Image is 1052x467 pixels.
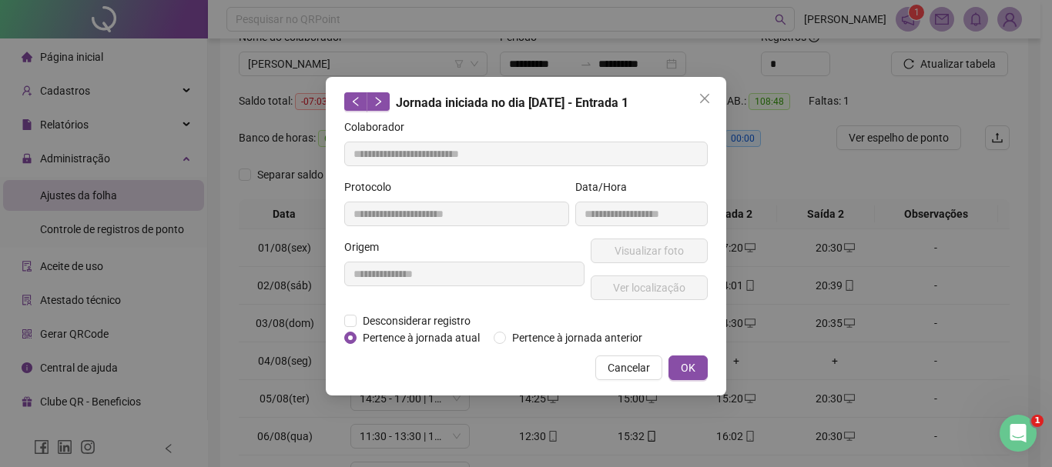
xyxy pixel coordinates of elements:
[506,329,648,346] span: Pertence à jornada anterior
[357,312,477,329] span: Desconsiderar registro
[344,239,389,255] label: Origem
[350,96,361,107] span: left
[608,359,650,376] span: Cancelar
[699,92,711,105] span: close
[692,86,717,111] button: Close
[681,359,695,376] span: OK
[357,329,486,346] span: Pertence à jornada atual
[668,355,708,380] button: OK
[591,239,708,263] button: Visualizar foto
[1000,415,1037,452] iframe: Intercom live chat
[373,96,384,107] span: right
[591,275,708,300] button: Ver localização
[344,118,414,135] label: Colaborador
[575,178,637,195] label: Data/Hora
[595,355,662,380] button: Cancelar
[344,92,367,111] button: left
[344,92,708,112] div: Jornada iniciada no dia [DATE] - Entrada 1
[367,92,390,111] button: right
[344,178,401,195] label: Protocolo
[1031,415,1044,427] span: 1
